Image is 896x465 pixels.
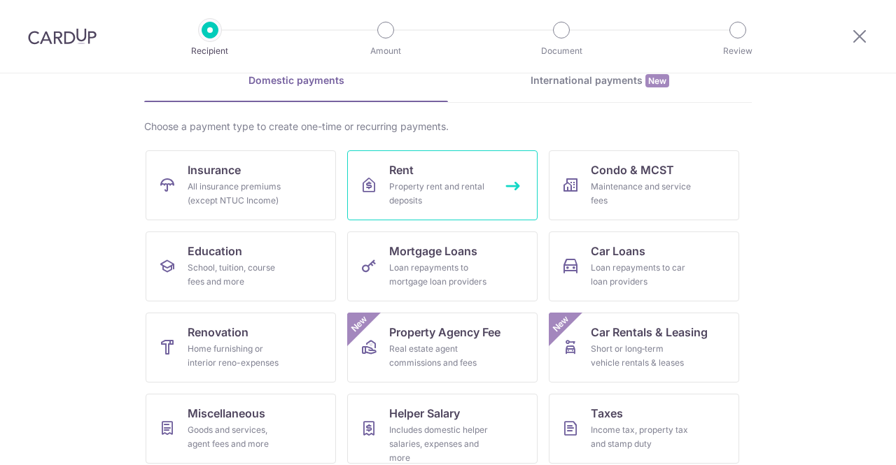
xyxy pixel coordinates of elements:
[144,73,448,87] div: Domestic payments
[448,73,752,88] div: International payments
[549,313,739,382] a: Car Rentals & LeasingShort or long‑term vehicle rentals & leasesNew
[146,150,336,220] a: InsuranceAll insurance premiums (except NTUC Income)
[686,44,790,58] p: Review
[146,394,336,464] a: MiscellaneousGoods and services, agent fees and more
[188,162,241,178] span: Insurance
[347,150,538,220] a: RentProperty rent and rental deposits
[591,405,623,422] span: Taxes
[549,313,573,336] span: New
[591,342,692,370] div: Short or long‑term vehicle rentals & leases
[389,324,500,341] span: Property Agency Fee
[510,44,613,58] p: Document
[188,180,288,208] div: All insurance premiums (except NTUC Income)
[146,313,336,382] a: RenovationHome furnishing or interior reno-expenses
[389,405,460,422] span: Helper Salary
[144,120,752,134] div: Choose a payment type to create one-time or recurring payments.
[188,405,265,422] span: Miscellaneous
[31,10,60,22] span: Help
[549,394,739,464] a: TaxesIncome tax, property tax and stamp duty
[389,162,414,178] span: Rent
[188,423,288,451] div: Goods and services, agent fees and more
[645,74,669,87] span: New
[28,28,97,45] img: CardUp
[591,162,674,178] span: Condo & MCST
[549,150,739,220] a: Condo & MCSTMaintenance and service fees
[591,180,692,208] div: Maintenance and service fees
[188,261,288,289] div: School, tuition, course fees and more
[188,243,242,259] span: Education
[591,423,692,451] div: Income tax, property tax and stamp duty
[549,231,739,301] a: Car LoansLoan repayments to car loan providers
[347,313,538,382] a: Property Agency FeeReal estate agent commissions and feesNew
[158,44,262,58] p: Recipient
[146,231,336,301] a: EducationSchool, tuition, course fees and more
[389,243,477,259] span: Mortgage Loans
[591,243,645,259] span: Car Loans
[334,44,437,58] p: Amount
[347,394,538,464] a: Helper SalaryIncludes domestic helper salaries, expenses and more
[188,324,248,341] span: Renovation
[389,180,490,208] div: Property rent and rental deposits
[389,342,490,370] div: Real estate agent commissions and fees
[348,313,371,336] span: New
[347,231,538,301] a: Mortgage LoansLoan repayments to mortgage loan providers
[389,261,490,289] div: Loan repayments to mortgage loan providers
[188,342,288,370] div: Home furnishing or interior reno-expenses
[389,423,490,465] div: Includes domestic helper salaries, expenses and more
[591,261,692,289] div: Loan repayments to car loan providers
[591,324,708,341] span: Car Rentals & Leasing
